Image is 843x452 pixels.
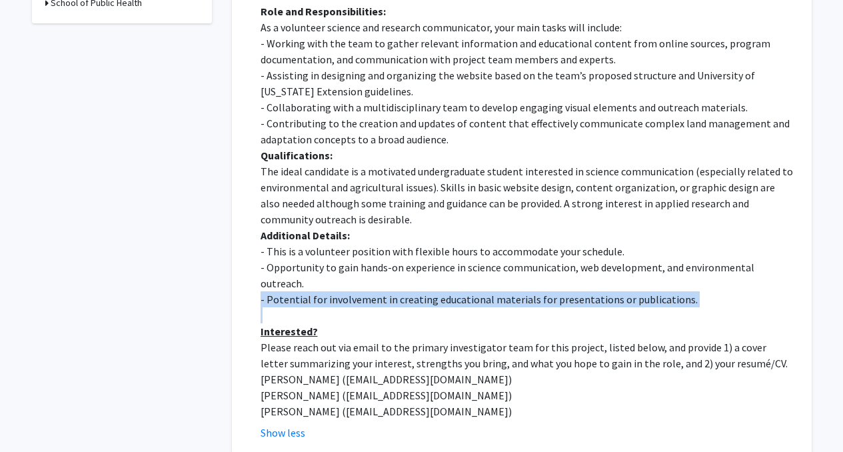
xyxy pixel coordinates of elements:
[261,259,793,291] p: - Opportunity to gain hands-on experience in science communication, web development, and environm...
[261,5,386,18] strong: Role and Responsibilities:
[261,67,793,99] p: - Assisting in designing and organizing the website based on the team’s proposed structure and Un...
[261,229,350,242] strong: Additional Details:
[261,163,793,227] p: The ideal candidate is a motivated undergraduate student interested in science communication (esp...
[261,99,793,115] p: - Collaborating with a multidisciplinary team to develop engaging visual elements and outreach ma...
[10,392,57,442] iframe: Chat
[261,403,793,419] p: [PERSON_NAME] ([EMAIL_ADDRESS][DOMAIN_NAME])
[261,243,793,259] p: - This is a volunteer position with flexible hours to accommodate your schedule.
[261,19,793,35] p: As a volunteer science and research communicator, your main tasks will include:
[261,325,318,338] u: Interested?
[261,387,793,403] p: [PERSON_NAME] ([EMAIL_ADDRESS][DOMAIN_NAME])
[261,371,793,387] p: [PERSON_NAME] ([EMAIL_ADDRESS][DOMAIN_NAME])
[261,425,305,441] button: Show less
[261,149,333,162] strong: Qualifications:
[261,115,793,147] p: - Contributing to the creation and updates of content that effectively communicate complex land m...
[261,339,793,371] p: Please reach out via email to the primary investigator team for this project, listed below, and p...
[261,35,793,67] p: - Working with the team to gather relevant information and educational content from online source...
[261,291,793,307] p: - Potential for involvement in creating educational materials for presentations or publications.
